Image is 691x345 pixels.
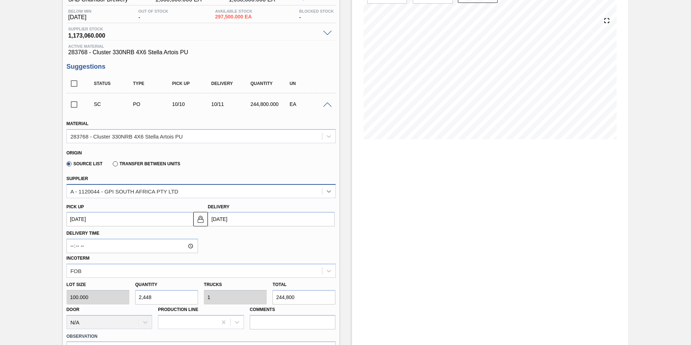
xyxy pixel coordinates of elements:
[210,81,253,86] div: Delivery
[204,282,222,287] label: Trucks
[288,81,331,86] div: UN
[92,81,136,86] div: Status
[299,9,334,13] span: Blocked Stock
[66,256,90,261] label: Incoterm
[70,268,82,274] div: FOB
[68,49,334,56] span: 283768 - Cluster 330NRB 4X6 Stella Artois PU
[68,31,319,38] span: 1,173,060.000
[215,9,252,13] span: Available Stock
[66,228,198,239] label: Delivery Time
[68,14,91,21] span: [DATE]
[66,331,336,342] label: Observation
[208,204,229,209] label: Delivery
[131,101,175,107] div: Purchase order
[193,212,208,226] button: locked
[249,81,292,86] div: Quantity
[66,161,103,166] label: Source List
[68,44,334,48] span: Active Material
[297,9,336,21] div: -
[68,9,91,13] span: Below Min
[66,212,193,226] input: mm/dd/yyyy
[196,215,205,223] img: locked
[170,101,214,107] div: 10/10/2025
[215,14,252,20] span: 297,500.000 EA
[131,81,175,86] div: Type
[66,121,89,126] label: Material
[113,161,180,166] label: Transfer between Units
[68,27,319,31] span: Supplier Stock
[137,9,170,21] div: -
[92,101,136,107] div: Suggestion Created
[135,282,157,287] label: Quantity
[250,304,336,315] label: Comments
[70,188,179,194] div: A - 1120044 - GPI SOUTH AFRICA PTY LTD
[66,204,84,209] label: Pick up
[66,176,88,181] label: Supplier
[158,307,198,312] label: Production Line
[170,81,214,86] div: Pick up
[272,282,287,287] label: Total
[208,212,335,226] input: mm/dd/yyyy
[210,101,253,107] div: 10/11/2025
[288,101,331,107] div: EA
[66,307,80,312] label: Door
[66,150,82,156] label: Origin
[66,63,336,71] h3: Suggestions
[249,101,292,107] div: 244,800.000
[138,9,168,13] span: Out Of Stock
[70,133,183,139] div: 283768 - Cluster 330NRB 4X6 Stella Artois PU
[66,280,129,290] label: Lot size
